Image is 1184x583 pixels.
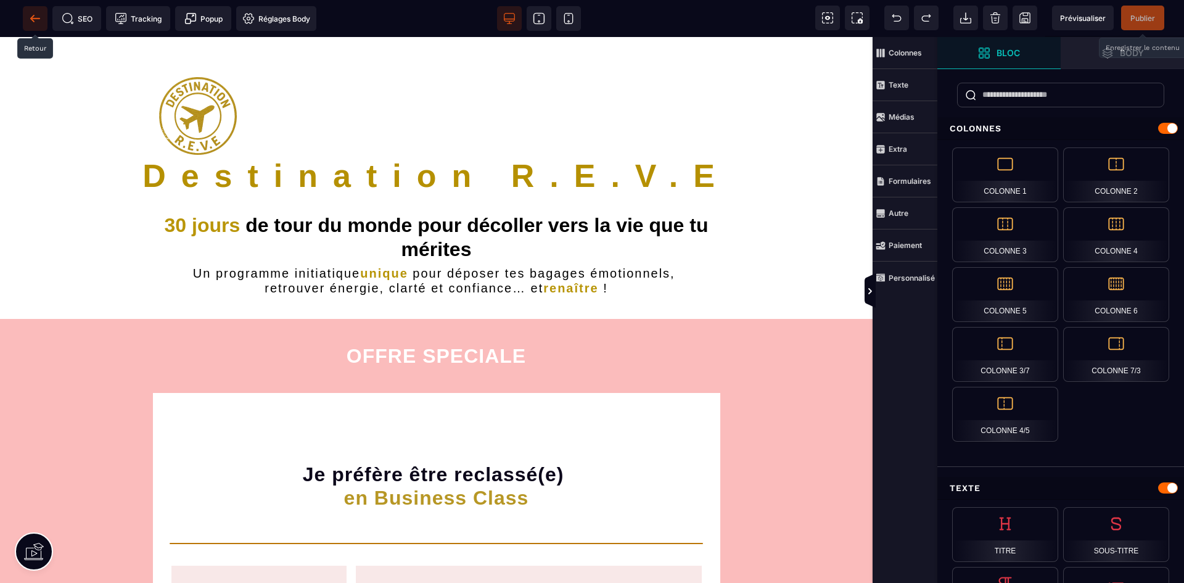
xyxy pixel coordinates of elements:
span: Importer [953,6,978,30]
span: Métadata SEO [52,6,101,31]
div: Colonne 3/7 [952,327,1058,382]
span: Capture d'écran [845,6,869,30]
span: Paiement [873,229,937,262]
span: Prévisualiser [1060,14,1106,23]
span: Formulaires [873,165,937,197]
strong: Personnalisé [889,273,935,283]
span: Code de suivi [106,6,170,31]
div: Colonnes [937,117,1184,140]
div: Sous-titre [1063,507,1169,562]
span: Voir les composants [815,6,840,30]
span: Colonnes [873,37,937,69]
strong: Extra [889,144,907,154]
span: Ouvrir les blocs [937,37,1061,69]
img: 6bc32b15c6a1abf2dae384077174aadc_LOGOT15p.png [159,40,237,118]
div: Colonne 7/3 [1063,327,1169,382]
span: Aperçu [1052,6,1114,30]
strong: Colonnes [889,48,922,57]
span: Publier [1130,14,1155,23]
strong: Formulaires [889,176,931,186]
span: Afficher les vues [937,273,950,310]
span: Texte [873,69,937,101]
span: Nettoyage [983,6,1008,30]
div: Colonne 4 [1063,207,1169,262]
div: Titre [952,507,1058,562]
div: Colonne 2 [1063,147,1169,202]
div: Colonne 3 [952,207,1058,262]
div: Colonne 4/5 [952,387,1058,442]
span: Enregistrer le contenu [1121,6,1164,30]
span: Ouvrir les calques [1061,37,1184,69]
h2: Un programme initiatique pour déposer tes bagages émotionnels, retrouver énergie, clarté et confi... [153,229,720,258]
strong: Paiement [889,241,922,250]
span: Extra [873,133,937,165]
span: Tracking [115,12,162,25]
span: Voir bureau [497,6,522,31]
strong: Texte [889,80,908,89]
span: Popup [184,12,223,25]
span: Médias [873,101,937,133]
h1: de tour du monde pour décoller vers la vie que tu mérites [153,176,720,229]
strong: Médias [889,112,915,122]
span: Réglages Body [242,12,310,25]
div: Texte [937,477,1184,500]
span: Créer une alerte modale [175,6,231,31]
span: Voir tablette [527,6,551,31]
span: Défaire [884,6,909,30]
div: Colonne 1 [952,147,1058,202]
div: Colonne 5 [952,267,1058,322]
span: Rétablir [914,6,939,30]
span: Voir mobile [556,6,581,31]
strong: Autre [889,209,908,218]
span: Autre [873,197,937,229]
span: SEO [62,12,92,25]
span: Personnalisé [873,262,937,294]
span: Retour [23,6,47,31]
div: Colonne 6 [1063,267,1169,322]
strong: Bloc [997,48,1020,57]
span: Favicon [236,6,316,31]
span: Enregistrer [1013,6,1037,30]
